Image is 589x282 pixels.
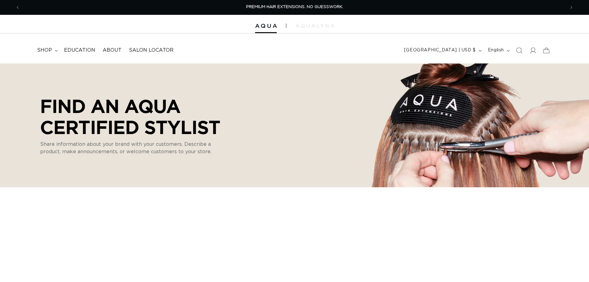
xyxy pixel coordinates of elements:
[129,47,173,54] span: Salon Locator
[246,5,343,9] span: PREMIUM HAIR EXTENSIONS. NO GUESSWORK.
[400,45,484,56] button: [GEOGRAPHIC_DATA] | USD $
[60,43,99,57] a: Education
[11,2,24,13] button: Previous announcement
[37,47,52,54] span: shop
[488,47,504,54] span: English
[125,43,177,57] a: Salon Locator
[565,2,578,13] button: Next announcement
[33,43,60,57] summary: shop
[404,47,476,54] span: [GEOGRAPHIC_DATA] | USD $
[40,141,220,155] p: Share information about your brand with your customers. Describe a product, make announcements, o...
[99,43,125,57] a: About
[255,24,277,28] img: Aqua Hair Extensions
[103,47,122,54] span: About
[40,95,229,137] p: Find an AQUA Certified Stylist
[64,47,95,54] span: Education
[296,24,334,28] img: aqualyna.com
[512,44,526,57] summary: Search
[484,45,512,56] button: English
